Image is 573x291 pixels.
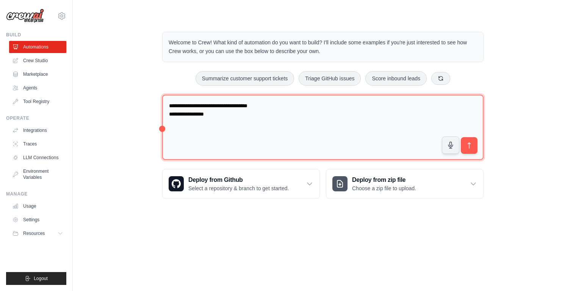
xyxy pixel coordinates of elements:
[9,138,66,150] a: Traces
[9,200,66,212] a: Usage
[9,227,66,239] button: Resources
[9,82,66,94] a: Agents
[6,32,66,38] div: Build
[365,71,427,86] button: Score inbound leads
[188,175,289,185] h3: Deploy from Github
[6,272,66,285] button: Logout
[9,68,66,80] a: Marketplace
[352,185,416,192] p: Choose a zip file to upload.
[34,275,48,282] span: Logout
[23,230,45,236] span: Resources
[6,191,66,197] div: Manage
[6,9,44,23] img: Logo
[9,124,66,136] a: Integrations
[188,185,289,192] p: Select a repository & branch to get started.
[9,95,66,108] a: Tool Registry
[9,55,66,67] a: Crew Studio
[6,115,66,121] div: Operate
[196,71,294,86] button: Summarize customer support tickets
[9,152,66,164] a: LLM Connections
[9,165,66,183] a: Environment Variables
[299,71,361,86] button: Triage GitHub issues
[9,41,66,53] a: Automations
[352,175,416,185] h3: Deploy from zip file
[169,38,477,56] p: Welcome to Crew! What kind of automation do you want to build? I'll include some examples if you'...
[9,214,66,226] a: Settings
